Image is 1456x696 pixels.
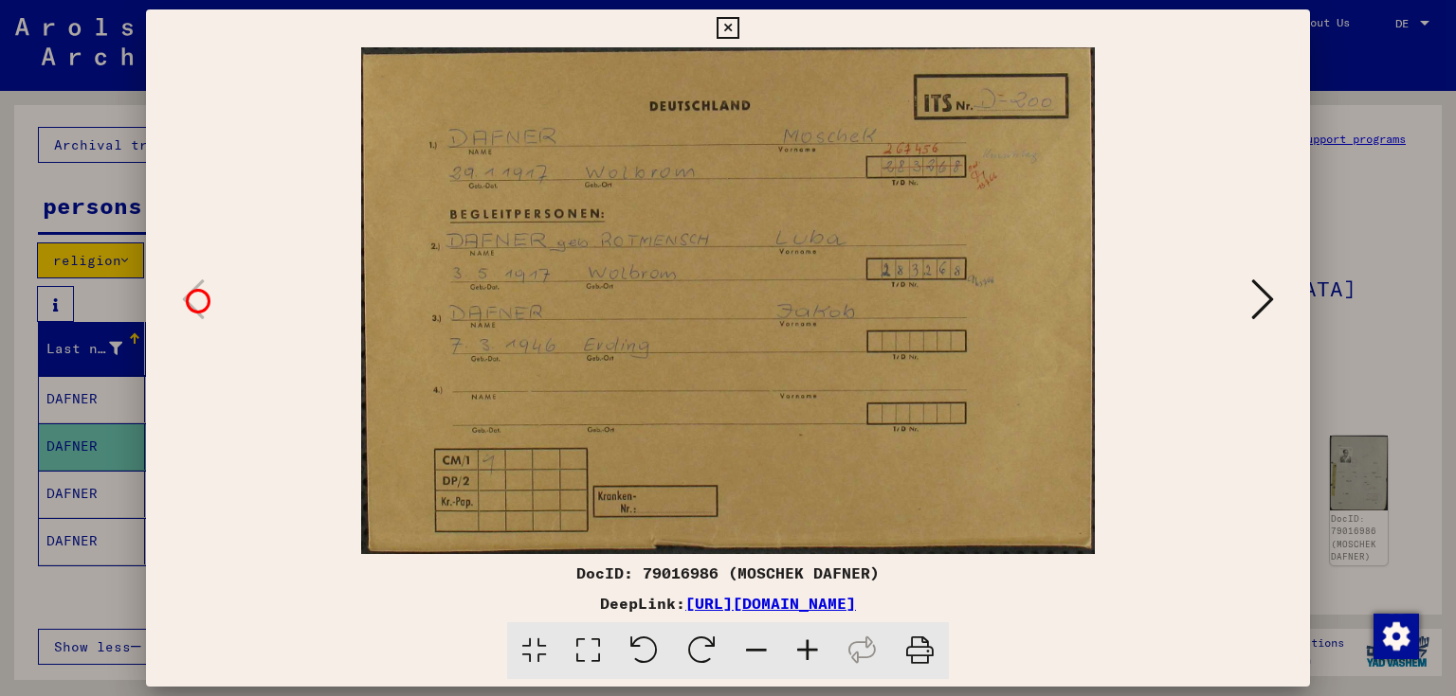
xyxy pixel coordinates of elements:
font: DocID: 79016986 (MOSCHEK DAFNER) [576,563,880,582]
font: DeepLink: [600,594,685,613]
img: Change consent [1374,614,1419,659]
img: 001.jpg [210,47,1247,554]
a: [URL][DOMAIN_NAME] [685,594,856,613]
